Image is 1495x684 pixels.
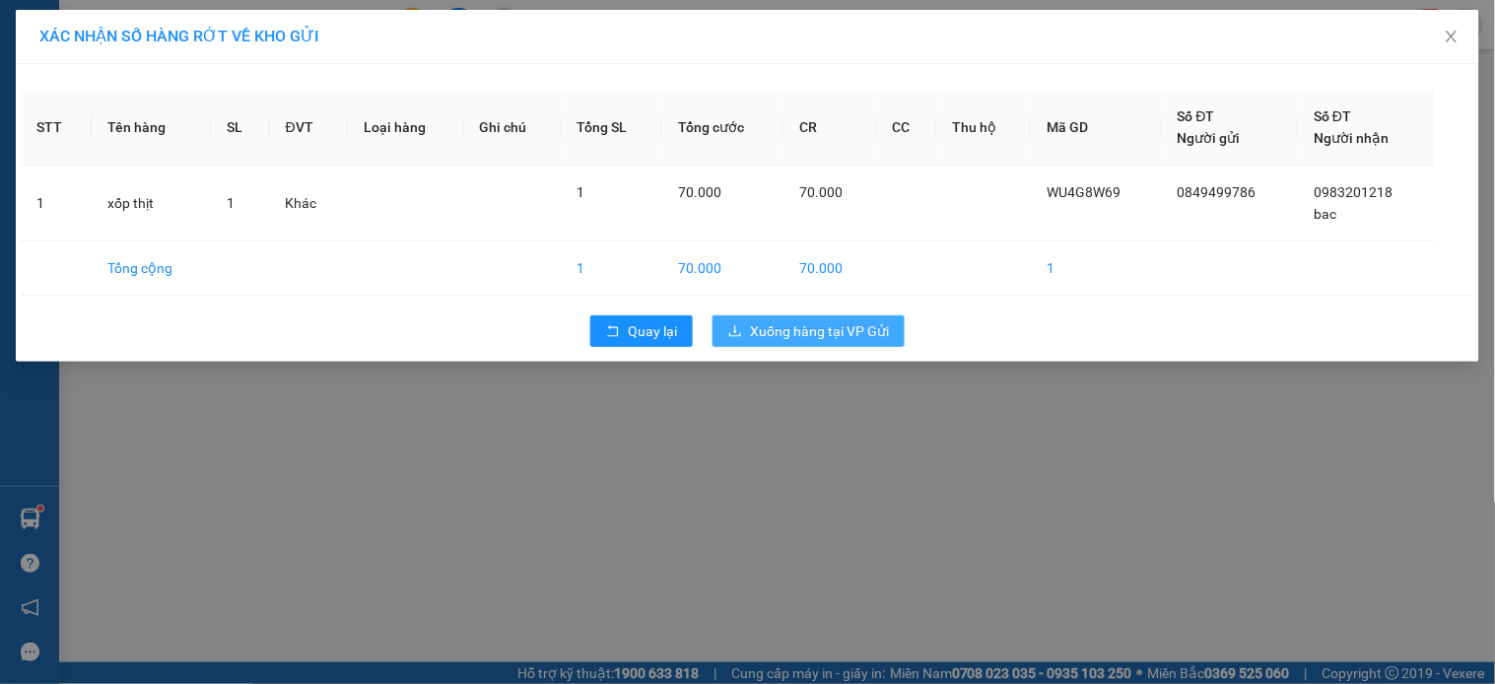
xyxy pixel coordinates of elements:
[270,166,348,241] td: Khác
[464,90,562,166] th: Ghi chú
[606,324,620,340] span: rollback
[21,90,92,166] th: STT
[11,16,109,114] img: logo.jpg
[1178,184,1257,200] span: 0849499786
[662,90,783,166] th: Tổng cước
[1315,130,1390,146] span: Người nhận
[678,184,721,200] span: 70.000
[11,114,159,147] h2: 8VM63DN3
[1178,108,1215,124] span: Số ĐT
[1047,184,1121,200] span: WU4G8W69
[119,46,240,79] b: Sao Việt
[1444,29,1460,44] span: close
[39,27,319,45] span: XÁC NHẬN SỐ HÀNG RỚT VỀ KHO GỬI
[590,315,693,347] button: rollbackQuay lại
[103,114,364,250] h1: Trung chuyển
[750,320,889,342] span: Xuống hàng tại VP Gửi
[21,166,92,241] td: 1
[92,241,211,296] td: Tổng cộng
[211,90,269,166] th: SL
[662,241,783,296] td: 70.000
[628,320,677,342] span: Quay lại
[263,16,476,48] b: [DOMAIN_NAME]
[578,184,585,200] span: 1
[348,90,464,166] th: Loại hàng
[937,90,1031,166] th: Thu hộ
[783,241,876,296] td: 70.000
[270,90,348,166] th: ĐVT
[562,241,663,296] td: 1
[1424,10,1479,65] button: Close
[92,90,211,166] th: Tên hàng
[728,324,742,340] span: download
[562,90,663,166] th: Tổng SL
[1315,108,1352,124] span: Số ĐT
[1315,206,1337,222] span: bac
[783,90,876,166] th: CR
[92,166,211,241] td: xốp thịt
[1178,130,1241,146] span: Người gửi
[713,315,905,347] button: downloadXuống hàng tại VP Gửi
[799,184,843,200] span: 70.000
[1031,241,1162,296] td: 1
[1031,90,1162,166] th: Mã GD
[227,195,235,211] span: 1
[876,90,937,166] th: CC
[1315,184,1393,200] span: 0983201218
